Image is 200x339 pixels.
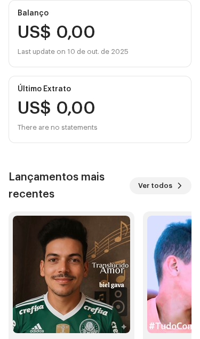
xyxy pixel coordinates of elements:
[130,177,191,194] button: Ver todos
[9,169,130,203] h3: Lançamentos mais recentes
[9,76,191,143] re-o-card-value: Último Extrato
[18,45,182,58] div: Last update on 10 de out. de 2025
[13,216,130,333] img: f133231a-3394-4fd7-885f-cc3d633bf73b
[18,85,182,93] div: Último Extrato
[18,121,98,134] div: There are no statements
[138,175,172,196] span: Ver todos
[18,9,182,18] div: Balanço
